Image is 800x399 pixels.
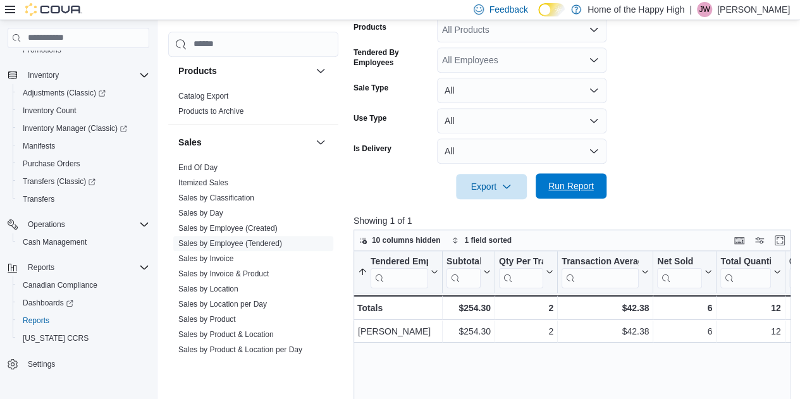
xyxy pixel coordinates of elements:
button: [US_STATE] CCRS [13,329,154,347]
button: Display options [752,233,767,248]
span: Reports [28,262,54,273]
a: [US_STATE] CCRS [18,331,94,346]
input: Dark Mode [538,3,565,16]
span: Sales by Invoice [178,254,233,264]
div: Transaction Average [562,255,639,288]
div: $42.38 [562,300,649,316]
span: Purchase Orders [18,156,149,171]
span: Cash Management [23,237,87,247]
span: Dashboards [18,295,149,310]
div: Subtotal [446,255,481,288]
span: Catalog Export [178,91,228,101]
a: Catalog Export [178,92,228,101]
button: Run Report [536,173,606,199]
span: Adjustments (Classic) [23,88,106,98]
button: Transaction Average [562,255,649,288]
span: Operations [28,219,65,230]
span: End Of Day [178,163,218,173]
button: Enter fullscreen [772,233,787,248]
label: Tendered By Employees [354,47,432,68]
div: $254.30 [446,300,491,316]
span: Sales by Employee (Created) [178,223,278,233]
a: Dashboards [18,295,78,310]
a: Sales by Product [178,315,236,324]
button: Qty Per Transaction [499,255,553,288]
span: Itemized Sales [178,178,228,188]
span: Canadian Compliance [23,280,97,290]
h3: Products [178,64,217,77]
span: Settings [28,359,55,369]
span: Manifests [23,141,55,151]
span: Run Report [548,180,594,192]
a: Transfers (Classic) [18,174,101,189]
button: Open list of options [589,25,599,35]
div: Qty Per Transaction [499,255,543,267]
button: Tendered Employee [358,255,438,288]
div: Products [168,89,338,124]
span: Transfers (Classic) [23,176,95,187]
a: Transfers (Classic) [13,173,154,190]
span: 10 columns hidden [372,235,441,245]
span: Products to Archive [178,106,243,116]
button: Export [456,174,527,199]
span: Sales by Classification [178,193,254,203]
a: Inventory Manager (Classic) [18,121,132,136]
a: Sales by Product & Location [178,330,274,339]
span: Promotions [23,45,61,55]
button: Inventory [23,68,64,83]
span: Cash Management [18,235,149,250]
div: Transaction Average [562,255,639,267]
a: Transfers [18,192,59,207]
span: 1 field sorted [464,235,512,245]
a: Adjustments (Classic) [13,84,154,102]
button: All [437,138,606,164]
span: Sales by Product [178,314,236,324]
a: Reports [18,313,54,328]
span: Purchase Orders [23,159,80,169]
div: Totals [357,300,438,316]
button: Reports [23,260,59,275]
span: Reports [23,260,149,275]
button: Reports [13,312,154,329]
button: Operations [23,217,70,232]
div: [PERSON_NAME] [358,324,438,339]
a: Promotions [18,42,66,58]
a: Sales by Invoice & Product [178,269,269,278]
span: Transfers (Classic) [18,174,149,189]
button: Total Quantity [720,255,780,288]
a: Dashboards [13,294,154,312]
button: Inventory [3,66,154,84]
span: Sales by Day [178,208,223,218]
a: Sales by Location [178,285,238,293]
div: 12 [720,324,780,339]
a: Inventory Manager (Classic) [13,120,154,137]
a: Sales by Invoice [178,254,233,263]
span: Manifests [18,138,149,154]
span: Feedback [489,3,527,16]
div: Tendered Employee [371,255,428,288]
span: Washington CCRS [18,331,149,346]
a: Sales by Day [178,209,223,218]
button: Products [178,64,311,77]
button: Reports [3,259,154,276]
label: Products [354,22,386,32]
a: Manifests [18,138,60,154]
div: 12 [720,300,780,316]
span: Sales by Employee (Tendered) [178,238,282,249]
span: [US_STATE] CCRS [23,333,89,343]
img: Cova [25,3,82,16]
label: Sale Type [354,83,388,93]
button: Inventory Count [13,102,154,120]
span: Reports [23,316,49,326]
button: Products [313,63,328,78]
button: Open list of options [589,55,599,65]
h3: Sales [178,136,202,149]
span: Sales by Product & Location [178,329,274,340]
span: Inventory Count [18,103,149,118]
a: Sales by Classification [178,193,254,202]
a: Sales by Employee (Created) [178,224,278,233]
div: Total Quantity [720,255,770,288]
div: Net Sold [657,255,702,288]
a: Canadian Compliance [18,278,102,293]
button: Sales [178,136,311,149]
